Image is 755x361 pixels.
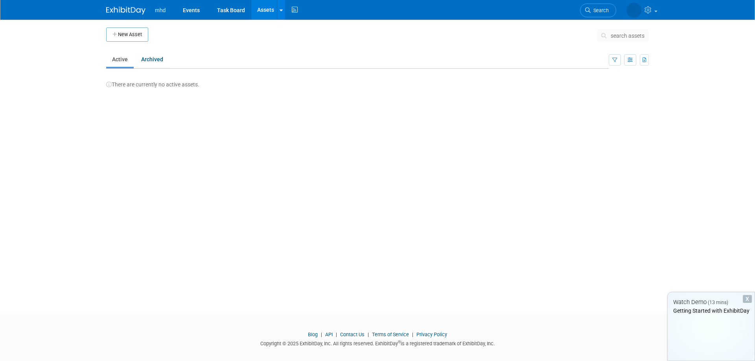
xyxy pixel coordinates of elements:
a: Active [106,52,134,67]
a: Privacy Policy [416,332,447,337]
a: Search [580,4,616,17]
span: search assets [611,33,645,39]
button: search assets [597,29,649,42]
a: Blog [308,332,318,337]
span: Search [591,7,609,13]
span: | [319,332,324,337]
a: Terms of Service [372,332,409,337]
sup: ® [398,340,401,344]
div: Getting Started with ExhibitDay [668,307,755,315]
span: mhd [155,7,166,13]
img: Amna Chishty [626,3,641,18]
span: | [410,332,415,337]
span: | [366,332,371,337]
span: | [334,332,339,337]
a: API [325,332,333,337]
div: There are currently no active assets. [106,73,649,88]
span: (13 mins) [708,300,728,305]
button: New Asset [106,27,148,42]
a: Archived [135,52,169,67]
a: Contact Us [340,332,365,337]
div: Dismiss [743,295,752,303]
div: Watch Demo [668,298,755,306]
img: ExhibitDay [106,7,145,15]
